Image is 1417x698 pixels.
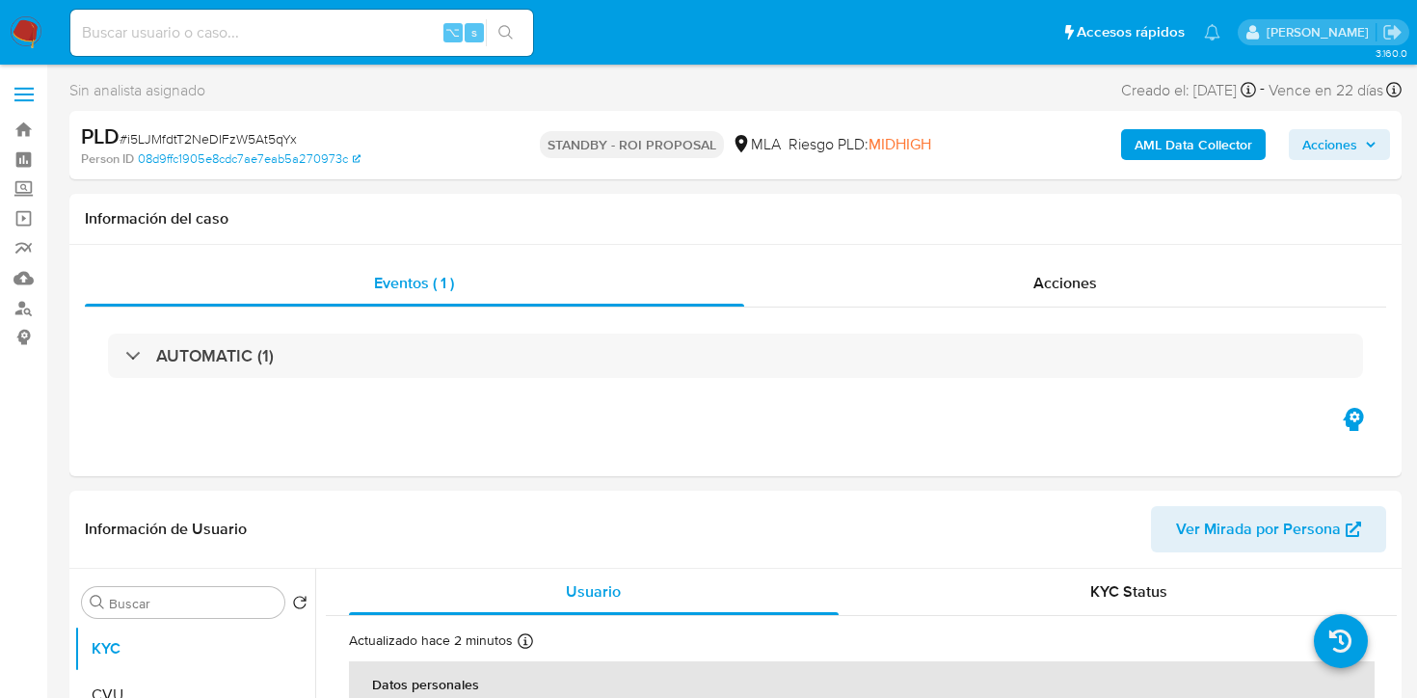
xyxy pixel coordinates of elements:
h1: Información del caso [85,209,1386,228]
span: Acciones [1302,129,1357,160]
span: Accesos rápidos [1077,22,1185,42]
span: Usuario [566,580,621,603]
a: Salir [1382,22,1403,42]
p: STANDBY - ROI PROPOSAL [540,131,724,158]
button: Acciones [1289,129,1390,160]
h3: AUTOMATIC (1) [156,345,274,366]
button: search-icon [486,19,525,46]
input: Buscar [109,595,277,612]
button: Ver Mirada por Persona [1151,506,1386,552]
a: Notificaciones [1204,24,1220,40]
button: KYC [74,626,315,672]
input: Buscar usuario o caso... [70,20,533,45]
span: MIDHIGH [869,133,931,155]
div: AUTOMATIC (1) [108,334,1363,378]
b: Person ID [81,150,134,168]
span: - [1260,77,1265,103]
span: Ver Mirada por Persona [1176,506,1341,552]
div: Creado el: [DATE] [1121,77,1256,103]
a: 08d9ffc1905e8cdc7ae7eab5a270973c [138,150,361,168]
button: AML Data Collector [1121,129,1266,160]
p: gabriela.sanchez@mercadolibre.com [1267,23,1376,41]
span: Vence en 22 días [1269,80,1383,101]
button: Volver al orden por defecto [292,595,307,616]
b: PLD [81,121,120,151]
span: s [471,23,477,41]
span: KYC Status [1090,580,1167,603]
p: Actualizado hace 2 minutos [349,631,513,650]
div: MLA [732,134,781,155]
button: Buscar [90,595,105,610]
h1: Información de Usuario [85,520,247,539]
span: # i5LJMfdtT2NeDIFzW5At5qYx [120,129,297,148]
b: AML Data Collector [1135,129,1252,160]
span: ⌥ [445,23,460,41]
span: Acciones [1033,272,1097,294]
span: Riesgo PLD: [789,134,931,155]
span: Eventos ( 1 ) [374,272,454,294]
span: Sin analista asignado [69,80,205,101]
